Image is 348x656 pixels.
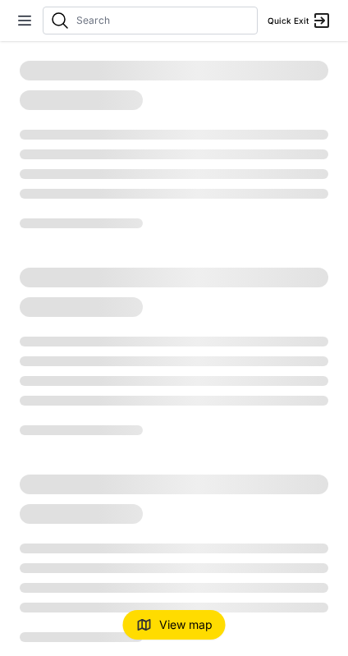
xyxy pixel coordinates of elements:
[159,617,213,633] span: View map
[76,14,250,27] input: Search
[123,610,226,640] button: View map
[268,11,332,30] a: Quick Exit
[268,15,309,27] span: Quick Exit
[136,617,153,633] img: map-icon.svg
